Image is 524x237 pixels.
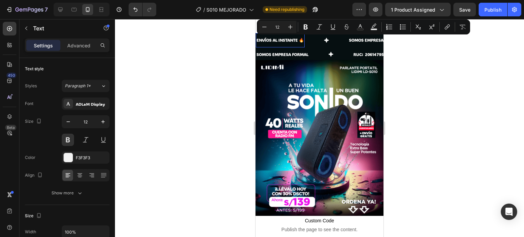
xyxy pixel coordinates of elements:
div: Size [25,117,43,126]
p: RUC: 20614795485 [98,32,136,39]
div: Undo/Redo [129,3,156,16]
div: Open Intercom Messenger [501,204,517,220]
p: Text [33,24,91,32]
div: Rich Text Editor. Editing area: main [97,31,136,40]
div: 450 [6,73,16,78]
div: Align [25,171,44,180]
span: 1 product assigned [391,6,435,13]
span: / [203,6,205,13]
div: Rich Text Editor. Editing area: main [0,31,54,40]
div: Beta [5,125,16,130]
div: Rich Text Editor. Editing area: main [93,17,152,26]
div: Publish [484,6,501,13]
span: Paragraph 1* [65,83,91,89]
p: SOMOS EMPRESA FORMAL [1,32,53,39]
button: Show more [25,187,110,199]
button: Publish [479,3,507,16]
span: S010 MEJORADO [206,6,246,13]
p: 7 [45,5,48,14]
div: Text style [25,66,44,72]
div: ADLaM Display [76,101,108,107]
p: Advanced [67,42,90,49]
span: Need republishing [270,6,304,13]
div: Styles [25,83,37,89]
span: Save [459,7,470,13]
button: Save [453,3,476,16]
div: Font [25,101,33,107]
button: 7 [3,3,51,16]
button: Paragraph 1* [62,80,110,92]
button: 1 product assigned [385,3,451,16]
iframe: Design area [256,19,383,237]
div: Width [25,229,36,235]
div: Color [25,154,35,161]
div: Size [25,211,43,221]
div: Show more [52,190,83,196]
p: SOMOS EMPRESA FORMAL 😎 [93,17,151,25]
div: F3F3F3 [76,155,108,161]
p: Settings [34,42,53,49]
div: Editor contextual toolbar [257,19,470,34]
